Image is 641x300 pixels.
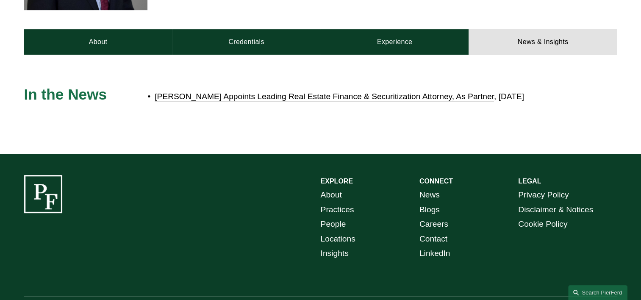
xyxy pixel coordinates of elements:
[419,246,450,261] a: LinkedIn
[172,29,321,55] a: Credentials
[155,89,543,104] p: , [DATE]
[518,203,593,217] a: Disclaimer & Notices
[419,203,440,217] a: Blogs
[568,285,627,300] a: Search this site
[469,29,617,55] a: News & Insights
[518,217,567,232] a: Cookie Policy
[518,188,569,203] a: Privacy Policy
[155,92,494,101] a: [PERSON_NAME] Appoints Leading Real Estate Finance & Securitization Attorney, As Partner
[321,178,353,185] strong: EXPLORE
[321,232,355,247] a: Locations
[419,232,447,247] a: Contact
[419,188,440,203] a: News
[518,178,541,185] strong: LEGAL
[321,29,469,55] a: Experience
[24,29,172,55] a: About
[419,217,448,232] a: Careers
[419,178,453,185] strong: CONNECT
[321,246,349,261] a: Insights
[321,188,342,203] a: About
[24,86,107,103] span: In the News
[321,217,346,232] a: People
[321,203,354,217] a: Practices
